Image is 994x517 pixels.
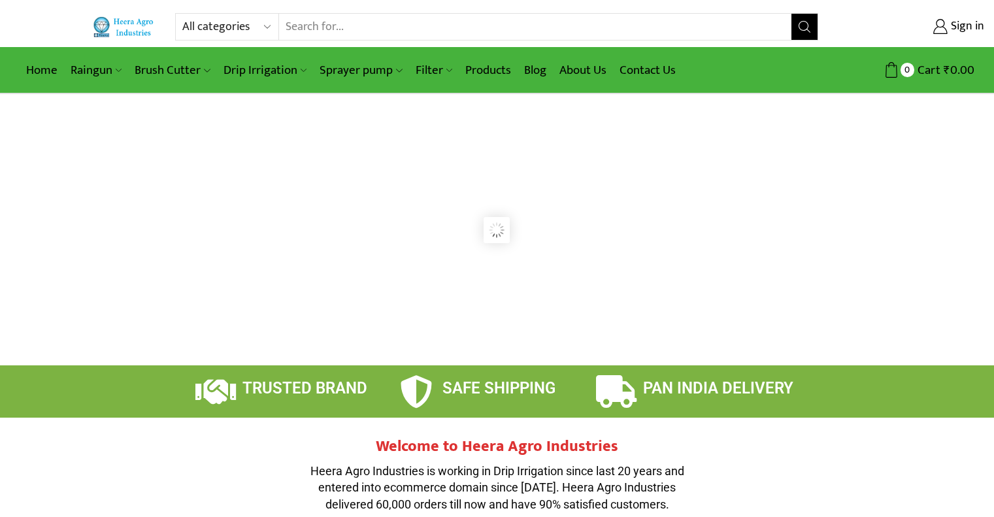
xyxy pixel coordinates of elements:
[128,55,216,86] a: Brush Cutter
[948,18,984,35] span: Sign in
[944,60,950,80] span: ₹
[409,55,459,86] a: Filter
[442,379,555,397] span: SAFE SHIPPING
[944,60,974,80] bdi: 0.00
[613,55,682,86] a: Contact Us
[643,379,793,397] span: PAN INDIA DELIVERY
[64,55,128,86] a: Raingun
[242,379,367,397] span: TRUSTED BRAND
[901,63,914,76] span: 0
[518,55,553,86] a: Blog
[279,14,792,40] input: Search for...
[217,55,313,86] a: Drip Irrigation
[553,55,613,86] a: About Us
[838,15,984,39] a: Sign in
[20,55,64,86] a: Home
[301,463,693,513] p: Heera Agro Industries is working in Drip Irrigation since last 20 years and entered into ecommerc...
[301,437,693,456] h2: Welcome to Heera Agro Industries
[791,14,818,40] button: Search button
[914,61,940,79] span: Cart
[831,58,974,82] a: 0 Cart ₹0.00
[313,55,408,86] a: Sprayer pump
[459,55,518,86] a: Products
